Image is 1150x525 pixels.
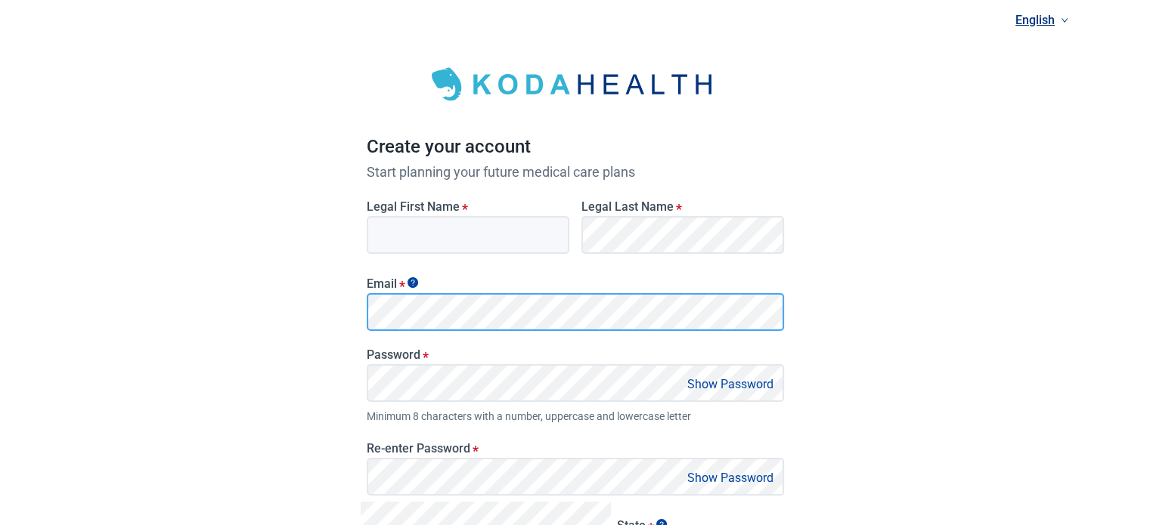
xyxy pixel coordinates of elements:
h1: Create your account [367,133,784,162]
button: Show Password [683,374,778,394]
a: Current language: English [1009,8,1074,32]
label: Legal First Name [367,199,569,214]
p: Start planning your future medical care plans [367,162,784,183]
button: Show Password [683,468,778,488]
span: Minimum 8 characters with a number, uppercase and lowercase letter [367,408,784,425]
label: Legal Last Name [581,199,784,214]
label: Re-enter Password [367,441,784,456]
span: down [1061,17,1068,24]
label: Password [367,347,784,362]
label: Email [367,276,784,291]
span: Show tooltip [408,277,418,288]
